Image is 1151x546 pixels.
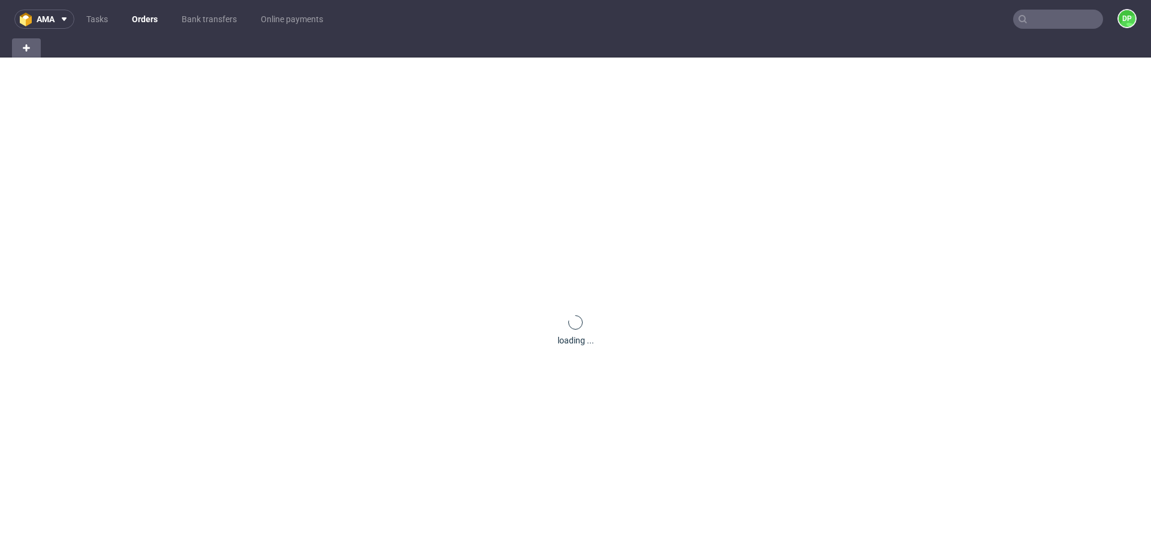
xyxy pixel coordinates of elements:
[254,10,330,29] a: Online payments
[1119,10,1135,27] figcaption: DP
[174,10,244,29] a: Bank transfers
[14,10,74,29] button: ama
[37,15,55,23] span: ama
[79,10,115,29] a: Tasks
[558,334,594,346] div: loading ...
[125,10,165,29] a: Orders
[20,13,37,26] img: logo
